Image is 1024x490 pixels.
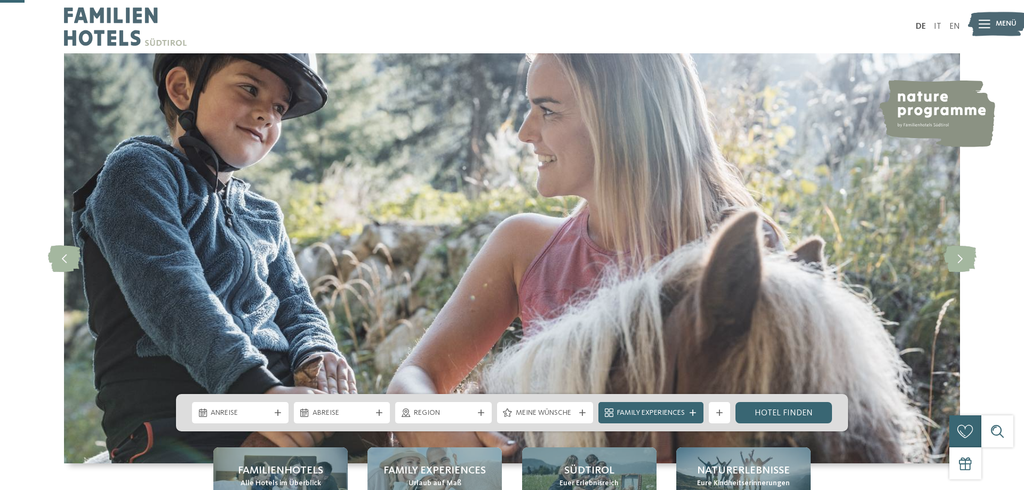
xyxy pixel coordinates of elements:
span: Alle Hotels im Überblick [241,478,321,489]
span: Region [414,408,473,419]
img: nature programme by Familienhotels Südtirol [878,80,995,147]
span: Urlaub auf Maß [409,478,461,489]
span: Südtirol [564,463,614,478]
a: Hotel finden [735,402,832,423]
span: Naturerlebnisse [697,463,790,478]
a: EN [949,22,960,31]
span: Familienhotels [238,463,323,478]
span: Menü [996,19,1017,29]
span: Eure Kindheitserinnerungen [697,478,790,489]
span: Meine Wünsche [516,408,575,419]
img: Familienhotels Südtirol: The happy family places [64,53,960,463]
span: Euer Erlebnisreich [559,478,619,489]
span: Abreise [313,408,372,419]
a: IT [934,22,941,31]
a: DE [916,22,926,31]
span: Anreise [211,408,270,419]
span: Family Experiences [617,408,685,419]
span: Family Experiences [383,463,486,478]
